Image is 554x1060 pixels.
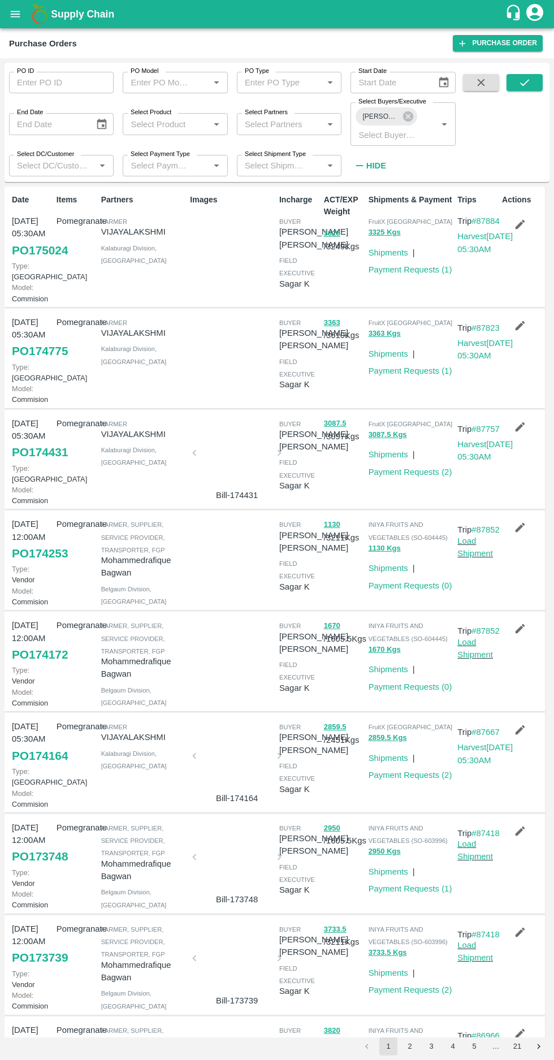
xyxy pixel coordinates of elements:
[12,463,52,484] p: [GEOGRAPHIC_DATA]
[101,622,165,655] span: Farmer, Supplier, Service Provider, Transporter, FGP
[12,890,33,898] span: Model:
[408,444,415,461] div: |
[324,518,340,531] button: 1130
[12,1024,52,1049] p: [DATE] 12:00AM
[350,72,428,93] input: Start Date
[487,1041,505,1052] div: …
[12,923,52,948] p: [DATE] 12:00AM
[471,728,500,737] a: #87667
[209,158,224,173] button: Open
[457,625,500,637] p: Trip
[12,644,68,665] a: PO174172
[12,417,52,443] p: [DATE] 05:30AM
[444,1037,462,1055] button: Go to page 4
[279,731,348,756] p: [PERSON_NAME] [PERSON_NAME]
[12,991,33,1000] span: Model:
[433,72,455,93] button: Choose date
[12,789,33,798] span: Model:
[457,638,493,659] a: Load Shipment
[324,620,340,633] button: 1670
[324,227,364,253] p: / 3249 Kgs
[457,339,513,360] a: Harvest[DATE] 05:30AM
[101,226,186,238] p: VIJAYALAKSHMI
[12,240,68,261] a: PO175024
[279,560,315,579] span: field executive
[101,858,186,883] p: Mohammedrafique Bagwan
[369,450,408,459] a: Shipments
[101,1027,165,1059] span: Farmer, Supplier, Service Provider, Transporter, FGP
[465,1037,483,1055] button: Go to page 5
[369,825,448,844] span: INIYA FRUITS AND VEGETABLES (SO-603996)
[12,564,52,585] p: Vendor
[279,421,301,427] span: buyer
[101,724,127,730] span: Farmer
[12,261,52,282] p: [GEOGRAPHIC_DATA]
[324,1024,364,1050] p: / 1605.5 Kgs
[12,262,29,270] span: Type:
[324,417,364,443] p: / 3097 Kgs
[17,67,34,76] label: PO ID
[457,928,500,941] p: Trip
[126,116,205,131] input: Select Product
[131,108,171,117] label: Select Product
[408,343,415,360] div: |
[57,821,97,834] p: Pomegranate
[12,518,52,543] p: [DATE] 12:00AM
[324,923,347,936] button: 3733.5
[12,990,52,1011] p: Commision
[457,232,513,253] a: Harvest[DATE] 05:30AM
[101,926,165,958] span: Farmer, Supplier, Service Provider, Transporter, FGP
[369,682,452,691] a: Payment Requests (0)
[279,825,301,832] span: buyer
[12,464,29,473] span: Type:
[356,1037,549,1055] nav: pagination navigation
[356,111,405,123] span: [PERSON_NAME] [PERSON_NAME]
[369,349,408,358] a: Shipments
[324,194,364,218] p: ACT/EXP Weight
[101,421,127,427] span: Farmer
[12,666,29,674] span: Type:
[101,889,167,908] span: Belgaum Division , [GEOGRAPHIC_DATA]
[422,1037,440,1055] button: Go to page 3
[525,2,545,26] div: account of current user
[279,521,301,528] span: buyer
[101,245,167,264] span: Kalaburagi Division , [GEOGRAPHIC_DATA]
[354,127,418,142] input: Select Buyers/Executive
[12,846,68,867] a: PO173748
[28,3,51,25] img: logo
[12,720,52,746] p: [DATE] 05:30AM
[530,1037,548,1055] button: Go to next page
[12,746,68,766] a: PO174164
[369,665,408,674] a: Shipments
[101,586,167,605] span: Belgaum Division , [GEOGRAPHIC_DATA]
[457,726,513,738] p: Trip
[17,108,43,117] label: End Date
[240,158,305,173] input: Select Shipment Type
[101,194,186,206] p: Partners
[101,731,186,743] p: VIJAYALAKSHMI
[279,884,319,896] p: Sagar K
[457,423,513,435] p: Trip
[12,215,52,240] p: [DATE] 05:30AM
[101,959,186,984] p: Mohammedrafique Bagwan
[324,1024,340,1037] button: 3820
[324,822,340,835] button: 2950
[471,1031,500,1040] a: #86966
[369,429,407,442] button: 3087.5 Kgs
[279,378,319,391] p: Sagar K
[471,217,500,226] a: #87884
[12,543,68,564] a: PO174253
[369,542,401,555] button: 1130 Kgs
[101,327,186,339] p: VIJAYALAKSHMI
[9,36,77,51] div: Purchase Orders
[57,518,97,530] p: Pomegranate
[279,194,319,206] p: Incharge
[457,194,497,206] p: Trips
[457,440,513,461] a: Harvest[DATE] 05:30AM
[101,750,167,769] span: Kalaburagi Division , [GEOGRAPHIC_DATA]
[323,75,337,90] button: Open
[12,947,68,968] a: PO173739
[101,428,186,440] p: VIJAYALAKSHMI
[101,554,186,579] p: Mohammedrafique Bagwan
[199,792,275,804] p: Bill-174164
